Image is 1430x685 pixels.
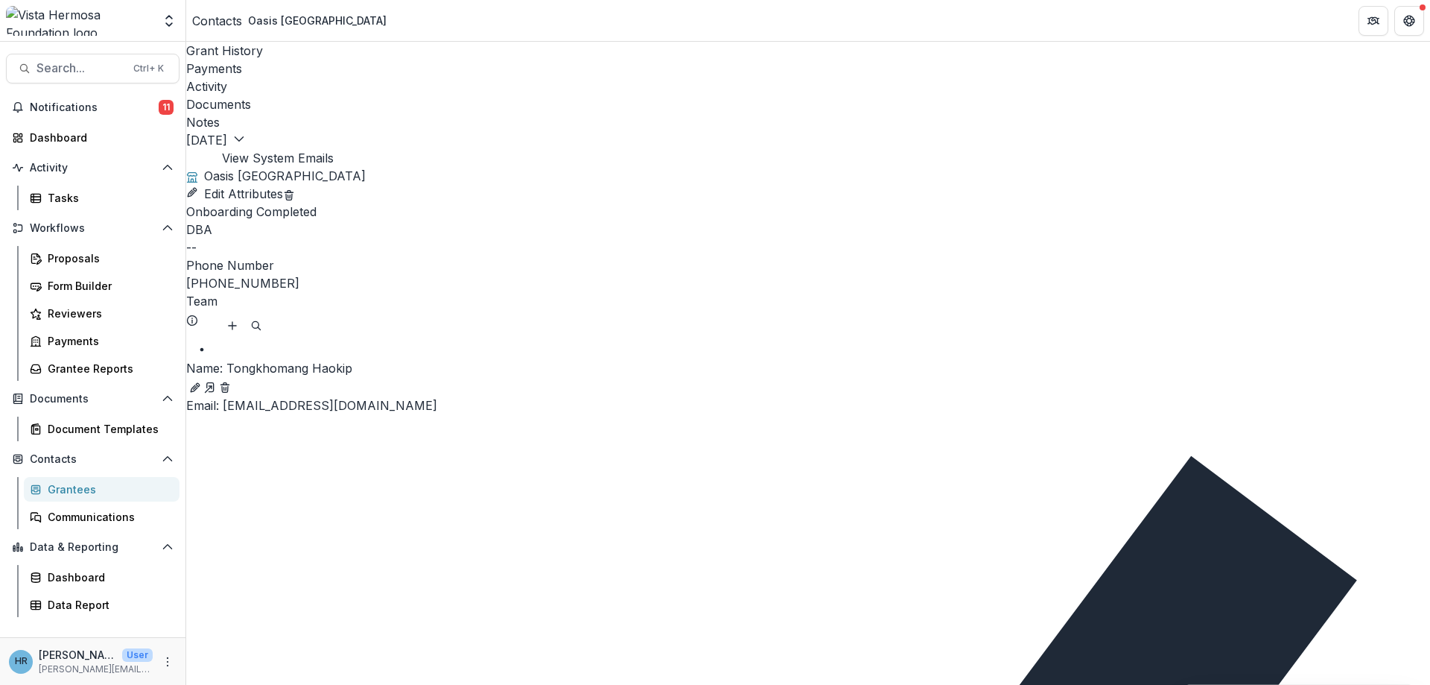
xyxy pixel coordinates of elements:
a: Data Report [24,593,179,617]
div: Document Templates [48,421,168,437]
a: Payments [24,329,179,353]
div: Reviewers [48,306,168,321]
button: Notifications11 [6,95,179,119]
a: Contacts [192,12,242,30]
button: Edit Attributes [186,185,283,203]
button: Edit [186,379,204,397]
div: Data Report [48,597,168,613]
div: Ctrl + K [130,60,167,77]
a: Dashboard [6,125,179,150]
a: Dashboard [24,565,179,590]
div: Dashboard [30,130,168,145]
button: Search... [6,54,179,83]
a: Proposals [24,246,179,271]
button: Add [223,317,241,335]
button: Open Documents [6,387,179,411]
button: Search [247,317,265,335]
p: Team [186,292,217,310]
button: Delete [283,185,295,203]
div: Tasks [48,190,168,206]
a: Documents [186,95,1430,113]
button: Open entity switcher [159,6,179,36]
p: [PERSON_NAME][EMAIL_ADDRESS][DOMAIN_NAME] [39,663,153,676]
div: Grantee Reports [48,361,168,376]
button: Get Help [1394,6,1424,36]
a: Email: [EMAIL_ADDRESS][DOMAIN_NAME] [186,398,437,413]
div: -- [186,239,1430,256]
span: DBA [186,221,212,239]
div: Payments [48,333,168,349]
a: Communications [24,505,179,529]
a: Grantees [24,477,179,502]
span: Search... [36,61,124,75]
button: Open Contacts [6,447,179,471]
p: [PERSON_NAME] [39,647,116,663]
span: Activity [30,162,156,174]
button: More [159,653,177,671]
div: Form Builder [48,278,168,294]
button: Deletes [216,379,234,397]
button: Open Workflows [6,216,179,240]
img: Vista Hermosa Foundation logo [6,6,153,36]
a: Grantee Reports [24,356,179,381]
p: Tongkhomang Haokip [186,359,1430,377]
div: Hannah Roosendaal [15,657,28,666]
span: Data & Reporting [30,541,156,554]
button: View System Emails [222,149,334,167]
nav: breadcrumb [192,10,393,31]
span: Phone Number [186,256,274,274]
span: Name : [186,361,223,376]
p: User [122,648,153,662]
a: Go to contact [204,379,216,394]
a: Reviewers [24,301,179,326]
button: Open Activity [6,156,179,180]
div: Dashboard [48,569,168,585]
div: Proposals [48,250,168,266]
span: Workflows [30,222,156,235]
span: Contacts [30,453,156,466]
a: Notes [186,113,1430,131]
a: Document Templates [24,417,179,441]
div: Communications [48,509,168,525]
a: Activity [186,78,1430,95]
button: [DATE] [186,131,245,149]
a: Form Builder [24,274,179,298]
a: Tasks [24,186,179,210]
span: Onboarding Completed [186,204,317,219]
div: Oasis [GEOGRAPHIC_DATA] [248,13,387,28]
div: [PHONE_NUMBER] [186,274,1430,292]
h2: Oasis [GEOGRAPHIC_DATA] [204,167,366,185]
button: Open Data & Reporting [6,535,179,559]
a: Name: Tongkhomang Haokip [186,359,1430,377]
span: Notifications [30,101,159,114]
button: Partners [1358,6,1388,36]
a: Grant History [186,42,1430,60]
span: Documents [30,393,156,405]
a: Payments [186,60,1430,78]
span: 11 [159,100,174,115]
div: Grantees [48,482,168,497]
span: Email: [186,398,219,413]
